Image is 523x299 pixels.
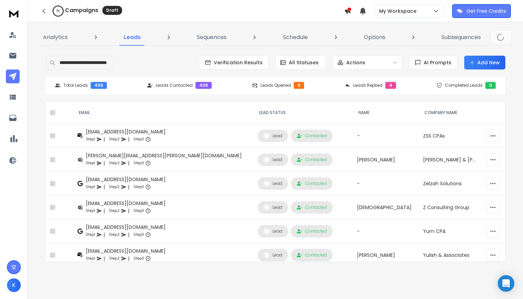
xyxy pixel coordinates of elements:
button: K [7,278,21,292]
p: Step 3 [134,207,144,214]
div: 439 [91,82,107,89]
p: | [103,207,105,214]
div: Contacted [297,181,327,186]
div: 4 [385,82,396,89]
div: Lead [264,252,282,258]
p: Step 1 [86,255,95,262]
button: Verification Results [199,56,268,69]
td: - [353,172,419,196]
p: | [128,136,129,143]
a: Analytics [39,29,72,46]
p: My Workspace [379,8,419,15]
p: 0 % [56,9,60,13]
div: 0 [485,82,496,89]
p: | [103,160,105,167]
p: | [103,184,105,190]
p: | [128,231,129,238]
p: Step 1 [86,207,95,214]
div: 0 [294,82,304,89]
p: Schedule [283,33,308,41]
div: Contacted [297,157,327,162]
p: Step 3 [134,255,144,262]
td: - [353,219,419,243]
p: Leads Contacted [156,83,193,88]
p: Step 1 [86,184,95,190]
td: - [353,124,419,148]
a: Leads [120,29,145,46]
div: Open Intercom Messenger [498,275,514,292]
td: [PERSON_NAME] & [PERSON_NAME] [419,148,482,172]
p: Step 2 [109,231,120,238]
p: Step 1 [86,231,95,238]
p: Get Free Credits [467,8,506,15]
span: Verification Results [211,59,263,66]
p: Step 1 [86,136,95,143]
div: Lead [264,204,282,211]
div: Lead [264,180,282,187]
p: Completed Leads [445,83,483,88]
td: Zelzah Solutions [419,172,482,196]
p: Sequences [197,33,227,41]
p: Analytics [43,33,68,41]
h1: Campaigns [65,6,98,15]
div: Contacted [297,252,327,258]
span: AI Prompts [421,59,451,66]
td: Yulish & Associates [419,243,482,267]
a: Sequences [193,29,231,46]
p: Step 2 [109,207,120,214]
img: logo [7,7,21,20]
p: Leads Opened [260,83,291,88]
p: Total Leads [63,83,88,88]
td: Yum CPA [419,219,482,243]
th: LEAD STATUS [254,102,353,124]
p: Step 3 [134,184,144,190]
p: Step 2 [109,136,120,143]
td: ZSS CPAs [419,124,482,148]
p: All Statuses [289,59,319,66]
p: Step 2 [109,255,120,262]
div: [PERSON_NAME][EMAIL_ADDRESS][PERSON_NAME][DOMAIN_NAME] [86,152,242,159]
button: Add New [464,56,505,69]
button: Get Free Credits [452,4,511,18]
div: Lead [264,133,282,139]
td: [PERSON_NAME] [353,148,419,172]
div: [EMAIL_ADDRESS][DOMAIN_NAME] [86,224,166,231]
div: [EMAIL_ADDRESS][DOMAIN_NAME] [86,200,166,207]
div: Contacted [297,133,327,139]
div: Lead [264,228,282,234]
div: 438 [195,82,212,89]
p: | [103,136,105,143]
p: | [103,255,105,262]
p: Step 3 [134,160,144,167]
p: Step 1 [86,160,95,167]
p: Subsequences [441,33,481,41]
p: | [103,231,105,238]
div: Lead [264,157,282,163]
div: [EMAIL_ADDRESS][DOMAIN_NAME] [86,247,166,254]
td: Z Consulting Group [419,196,482,219]
p: Step 3 [134,231,144,238]
p: Step 2 [109,184,120,190]
p: | [128,255,129,262]
p: Step 3 [134,136,144,143]
p: Leads [124,33,141,41]
button: AI Prompts [409,56,457,69]
p: Options [364,33,385,41]
th: NAME [353,102,419,124]
td: [DEMOGRAPHIC_DATA] [353,196,419,219]
p: | [128,160,129,167]
p: | [128,184,129,190]
div: [EMAIL_ADDRESS][DOMAIN_NAME] [86,128,166,135]
td: [PERSON_NAME] [353,243,419,267]
p: Actions [346,59,365,66]
div: Contacted [297,205,327,210]
th: Company Name [419,102,482,124]
a: Options [360,29,389,46]
p: | [128,207,129,214]
div: [EMAIL_ADDRESS][DOMAIN_NAME] [86,176,166,183]
p: Step 2 [109,160,120,167]
p: Leads Replied [353,83,383,88]
a: Schedule [279,29,312,46]
div: Contacted [297,228,327,234]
